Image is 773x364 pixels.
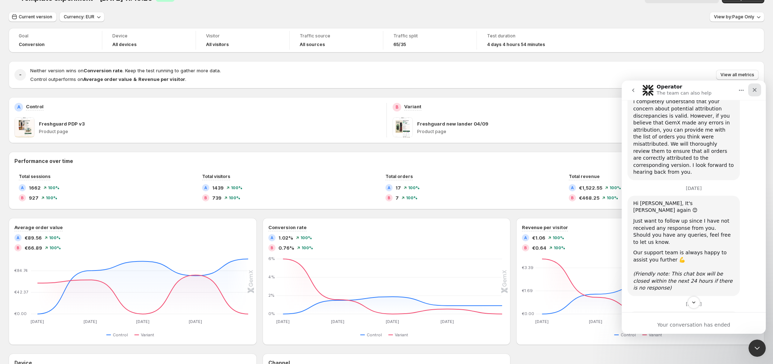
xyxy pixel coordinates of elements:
[46,196,57,200] span: 100 %
[9,12,57,22] button: Current version
[278,234,293,241] span: 1.02%
[569,174,600,179] span: Total revenue
[571,186,574,190] h2: A
[649,332,662,338] span: Variant
[579,184,602,191] span: €1,522.55
[441,319,454,324] text: [DATE]
[417,120,488,127] p: Freshguard new lander 04/09
[19,71,22,78] h2: -
[278,244,294,251] span: 0.76%
[49,236,61,240] span: 100 %
[29,184,41,191] span: 1662
[388,196,390,200] h2: B
[39,120,85,127] p: Freshguard PDP v3
[393,42,406,47] span: 65/35
[621,332,636,338] span: Control
[24,234,42,241] span: €89.56
[710,12,764,22] button: View by:Page Only
[301,246,313,250] span: 100 %
[19,14,52,20] span: Current version
[300,236,312,240] span: 100 %
[396,184,401,191] span: 17
[268,311,275,316] text: 0%
[19,174,50,179] span: Total sessions
[14,268,28,273] text: €84.74
[622,81,766,334] iframe: Intercom live chat
[29,194,39,201] span: 927
[136,319,149,324] text: [DATE]
[133,76,137,82] strong: &
[393,32,466,48] a: Traffic split65/35
[716,70,759,80] button: View all metrics
[524,246,527,250] h2: B
[571,196,574,200] h2: B
[268,274,275,279] text: 4%
[112,32,186,48] a: DeviceAll devices
[134,331,157,339] button: Variant
[532,234,545,241] span: €1.06
[396,104,398,110] h2: B
[300,32,373,48] a: Traffic sourceAll sources
[360,331,385,339] button: Control
[48,186,59,190] span: 100 %
[84,68,122,73] strong: Conversion rate
[589,319,602,324] text: [DATE]
[579,194,599,201] span: €468.25
[524,236,527,240] h2: A
[607,196,618,200] span: 100 %
[31,319,44,324] text: [DATE]
[204,196,207,200] h2: B
[268,224,307,231] h3: Conversion rate
[536,319,549,324] text: [DATE]
[64,14,94,20] span: Currency: EUR
[14,158,759,165] h2: Performance over time
[522,288,533,293] text: €1.69
[720,72,754,78] span: View all metrics
[14,311,27,316] text: €0.00
[204,186,207,190] h2: A
[393,117,413,137] img: Freshguard new lander 04/09
[84,319,97,324] text: [DATE]
[189,319,202,324] text: [DATE]
[642,331,665,339] button: Variant
[30,68,221,73] span: Neither version wins on . Keep the test running to gather more data.
[138,76,185,82] strong: Revenue per visitor
[271,246,273,250] h2: B
[714,14,754,20] span: View by: Page Only
[300,42,325,47] h4: All sources
[21,186,24,190] h2: A
[395,332,408,338] span: Variant
[206,33,279,39] span: Visitor
[386,319,399,324] text: [DATE]
[408,186,420,190] span: 100 %
[106,331,131,339] button: Control
[14,290,28,295] text: €42.37
[212,194,222,201] span: 739
[393,33,466,39] span: Traffic split
[231,186,242,190] span: 100 %
[212,184,224,191] span: 1439
[487,32,560,48] a: Test duration4 days 4 hours 54 minutes
[406,196,417,200] span: 100 %
[17,246,19,250] h2: B
[112,33,186,39] span: Device
[367,332,382,338] span: Control
[206,32,279,48] a: VisitorAll visitors
[609,186,621,190] span: 100 %
[229,196,240,200] span: 100 %
[276,319,290,324] text: [DATE]
[19,32,92,48] a: GoalConversion
[522,265,533,270] text: €3.39
[6,231,138,316] div: Antony says…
